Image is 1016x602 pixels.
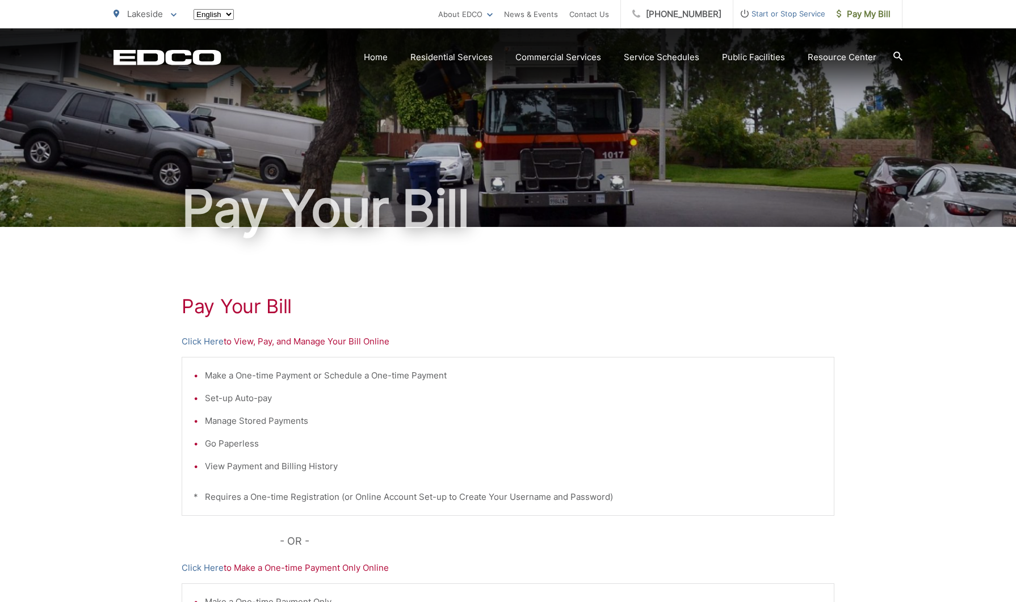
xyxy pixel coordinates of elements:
select: Select a language [194,9,234,20]
h1: Pay Your Bill [182,295,834,318]
p: - OR - [280,533,835,550]
a: Click Here [182,335,224,348]
a: About EDCO [438,7,493,21]
a: Commercial Services [515,50,601,64]
span: Pay My Bill [837,7,891,21]
a: Public Facilities [722,50,785,64]
p: to Make a One-time Payment Only Online [182,561,834,575]
h1: Pay Your Bill [114,180,902,237]
p: to View, Pay, and Manage Your Bill Online [182,335,834,348]
li: Set-up Auto-pay [205,391,822,405]
li: Manage Stored Payments [205,414,822,428]
p: * Requires a One-time Registration (or Online Account Set-up to Create Your Username and Password) [194,490,822,504]
a: Residential Services [410,50,493,64]
a: Service Schedules [624,50,699,64]
span: Lakeside [127,9,163,19]
a: EDCD logo. Return to the homepage. [114,49,221,65]
a: Home [364,50,388,64]
a: Resource Center [808,50,876,64]
a: Contact Us [569,7,609,21]
a: News & Events [504,7,558,21]
li: Make a One-time Payment or Schedule a One-time Payment [205,369,822,382]
li: View Payment and Billing History [205,460,822,473]
a: Click Here [182,561,224,575]
li: Go Paperless [205,437,822,451]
